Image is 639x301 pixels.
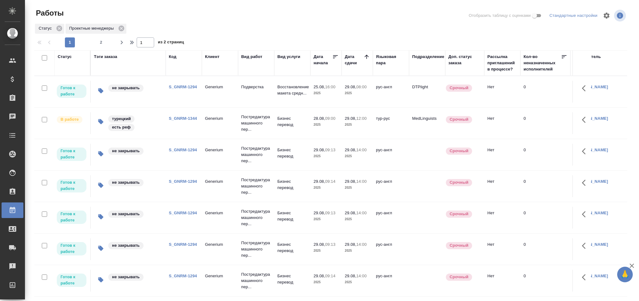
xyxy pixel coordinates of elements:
button: Изменить тэги [94,178,108,192]
td: Нет [484,81,520,103]
p: 2025 [345,279,370,285]
p: Готов к работе [61,85,83,97]
div: Тэги заказа [94,54,117,60]
td: тур-рус [373,112,409,134]
a: S_GNRM-1344 [169,116,197,121]
p: 2025 [314,122,339,128]
p: 16:00 [325,85,335,89]
button: Изменить тэги [94,84,108,98]
p: Постредактура машинного пер... [241,271,271,290]
p: Generium [205,241,235,248]
p: 29.08, [314,179,325,184]
div: Клиент [205,54,219,60]
div: Код [169,54,176,60]
p: 09:14 [325,179,335,184]
p: Готов к работе [61,274,83,286]
p: 29.08, [345,211,356,215]
p: 29.08, [345,116,356,121]
p: 2025 [345,90,370,96]
p: не закрывать [112,274,140,280]
p: Готов к работе [61,148,83,160]
td: рус-англ [373,81,409,103]
p: Generium [205,210,235,216]
button: Здесь прячутся важные кнопки [578,81,593,96]
td: Нет [484,238,520,260]
td: Нет [484,112,520,134]
p: Срочный [450,179,468,186]
p: 12:00 [356,116,367,121]
p: Готов к работе [61,211,83,223]
div: Вид услуги [277,54,300,60]
td: MedLinguists [409,112,445,134]
p: Срочный [450,242,468,249]
div: Исполнитель может приступить к работе [56,210,87,225]
p: Постредактура машинного пер... [241,145,271,164]
p: Бизнес перевод [277,241,307,254]
a: S_GNRM-1294 [169,211,197,215]
p: 14:00 [356,179,367,184]
div: Подразделение [412,54,444,60]
div: Рассылка приглашений в процессе? [487,54,517,72]
a: S_GNRM-1294 [169,242,197,247]
td: 0 [520,112,570,134]
button: Здесь прячутся важные кнопки [578,207,593,222]
span: Посмотреть информацию [614,10,627,22]
p: Generium [205,147,235,153]
p: Постредактура машинного пер... [241,177,271,196]
td: рус-англ [373,175,409,197]
p: 29.08, [345,85,356,89]
p: 14:00 [356,274,367,278]
p: Постредактура машинного пер... [241,240,271,259]
p: 09:00 [325,116,335,121]
div: Статус [35,24,64,34]
button: Здесь прячутся важные кнопки [578,270,593,285]
button: 2 [96,37,106,47]
td: 0 [520,144,570,166]
p: Generium [205,84,235,90]
div: не закрывать [108,210,144,218]
p: 29.08, [345,179,356,184]
p: 2025 [314,90,339,96]
div: Вид работ [241,54,262,60]
p: не закрывать [112,242,140,249]
td: Нет [484,175,520,197]
div: Проектные менеджеры [66,24,126,34]
button: Здесь прячутся важные кнопки [578,175,593,190]
div: не закрывать [108,84,144,92]
p: 14:00 [356,211,367,215]
div: не закрывать [108,178,144,187]
a: S_GNRM-1294 [169,148,197,152]
td: 0 [520,81,570,103]
button: Изменить тэги [94,147,108,161]
p: есть реф [112,124,131,130]
div: не закрывать [108,273,144,281]
p: 2025 [314,185,339,191]
div: турецкий, есть реф [108,115,163,132]
div: Дата начала [314,54,332,66]
div: Языковая пара [376,54,406,66]
p: Проектные менеджеры [69,25,116,32]
button: Здесь прячутся важные кнопки [578,238,593,253]
button: Изменить тэги [94,115,108,129]
div: не закрывать [108,241,144,250]
div: Кол-во неназначенных исполнителей [524,54,561,72]
div: Исполнитель может приступить к работе [56,84,87,99]
button: Изменить тэги [94,241,108,255]
span: Работы [34,8,64,18]
p: 28.08, [314,116,325,121]
button: Здесь прячутся важные кнопки [578,144,593,159]
p: Generium [205,273,235,279]
span: Настроить таблицу [599,8,614,23]
p: Бизнес перевод [277,273,307,285]
p: Готов к работе [61,179,83,192]
p: В работе [61,116,79,123]
p: 29.08, [314,242,325,247]
div: split button [548,11,599,21]
span: 🙏 [620,268,630,281]
p: 2025 [345,153,370,159]
p: 29.08, [345,274,356,278]
div: Доп. статус заказа [448,54,481,66]
td: DTPlight [409,81,445,103]
p: турецкий [112,116,131,122]
p: 25.08, [314,85,325,89]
